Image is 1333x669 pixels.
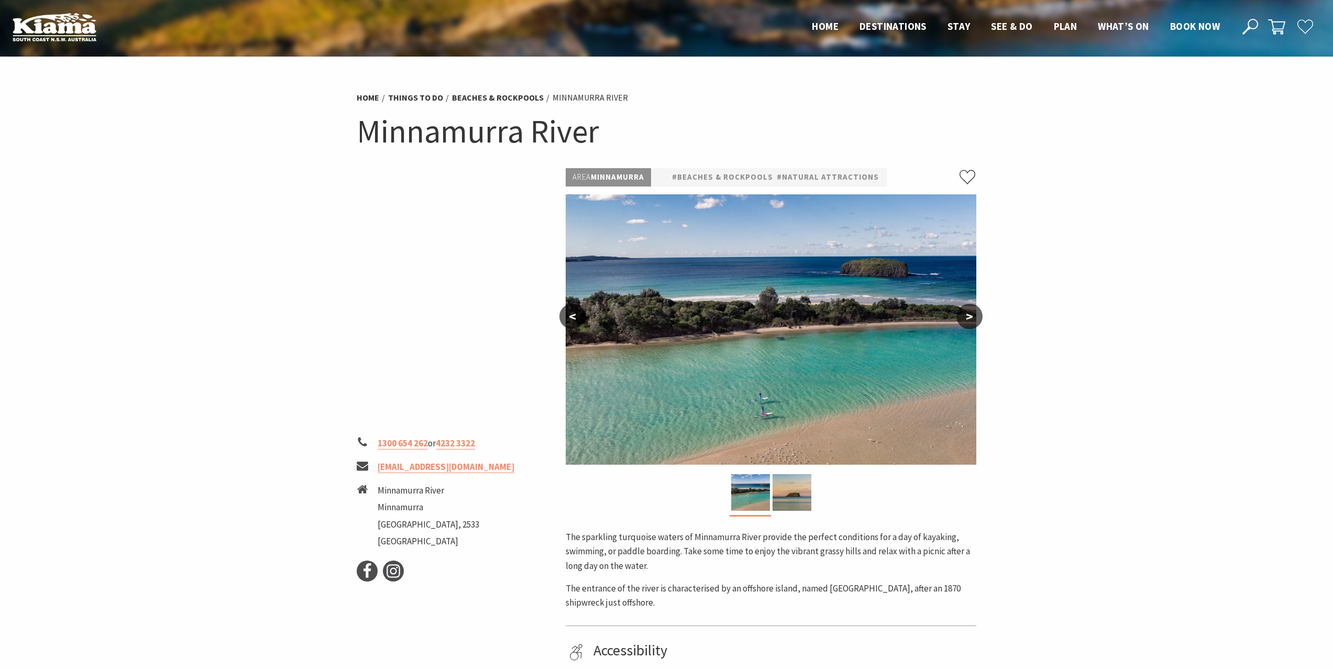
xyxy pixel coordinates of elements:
img: Kiama Logo [13,13,96,41]
span: Book now [1170,20,1220,32]
h4: Accessibility [593,642,973,660]
img: Minnamurra River [773,474,811,511]
span: Destinations [860,20,927,32]
span: Area [572,172,591,182]
p: Minnamurra [566,168,651,187]
li: [GEOGRAPHIC_DATA], 2533 [378,518,479,532]
li: Minnamurra River [553,91,628,105]
li: or [357,436,558,451]
span: What’s On [1098,20,1149,32]
img: SUP Minnamurra River [566,194,976,465]
li: [GEOGRAPHIC_DATA] [378,534,479,549]
span: See & Do [991,20,1032,32]
a: [EMAIL_ADDRESS][DOMAIN_NAME] [378,461,514,473]
a: 1300 654 262 [378,437,428,449]
a: #Beaches & Rockpools [672,171,773,184]
li: Minnamurra River [378,484,479,498]
button: < [559,304,586,329]
a: #Natural Attractions [777,171,879,184]
h1: Minnamurra River [357,110,977,152]
p: The entrance of the river is characterised by an offshore island, named [GEOGRAPHIC_DATA], after ... [566,582,976,610]
nav: Main Menu [801,18,1230,36]
a: Beaches & Rockpools [452,92,544,103]
p: The sparkling turquoise waters of Minnamurra River provide the perfect conditions for a day of ka... [566,530,976,573]
img: SUP Minnamurra River [731,474,770,511]
li: Minnamurra [378,500,479,514]
a: Things To Do [388,92,443,103]
span: Plan [1054,20,1077,32]
a: 4232 3322 [436,437,475,449]
span: Home [812,20,839,32]
button: > [956,304,983,329]
span: Stay [948,20,971,32]
a: Home [357,92,379,103]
